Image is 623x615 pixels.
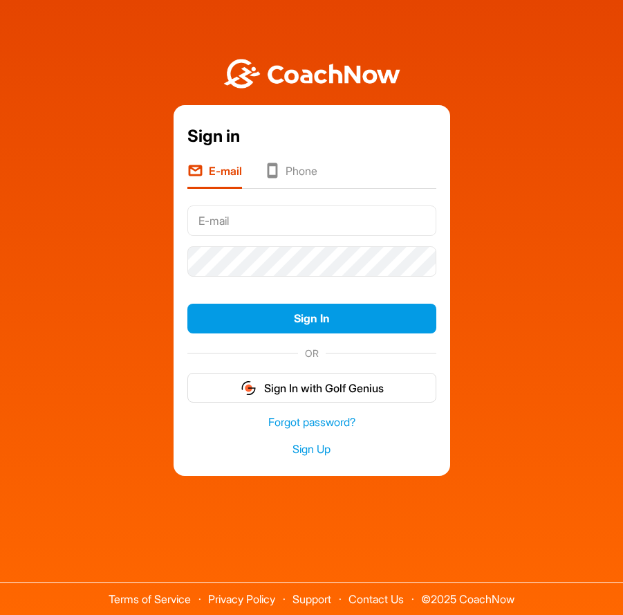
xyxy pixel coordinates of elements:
[187,414,436,430] a: Forgot password?
[187,373,436,403] button: Sign In with Golf Genius
[109,592,191,606] a: Terms of Service
[187,124,436,149] div: Sign in
[187,163,242,189] li: E-mail
[187,304,436,333] button: Sign In
[240,380,257,396] img: gg_logo
[292,592,331,606] a: Support
[208,592,275,606] a: Privacy Policy
[222,59,402,89] img: BwLJSsUCoWCh5upNqxVrqldRgqLPVwmV24tXu5FoVAoFEpwwqQ3VIfuoInZCoVCoTD4vwADAC3ZFMkVEQFDAAAAAElFTkSuQmCC
[187,205,436,236] input: E-mail
[264,163,317,189] li: Phone
[187,441,436,457] a: Sign Up
[298,346,326,360] span: OR
[348,592,404,606] a: Contact Us
[414,583,521,605] span: © 2025 CoachNow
